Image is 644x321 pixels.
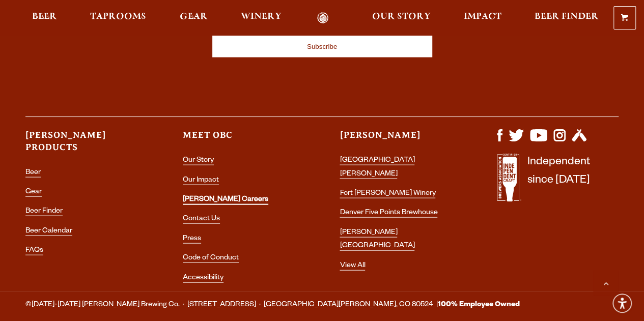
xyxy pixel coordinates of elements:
[593,270,619,296] a: Scroll to top
[25,208,63,216] a: Beer Finder
[241,13,282,21] span: Winery
[32,13,57,21] span: Beer
[25,12,64,24] a: Beer
[572,136,586,144] a: Visit us on Untappd
[497,136,502,144] a: Visit us on Facebook
[90,13,146,21] span: Taprooms
[183,196,268,205] a: [PERSON_NAME] Careers
[183,129,304,150] h3: Meet OBC
[372,13,431,21] span: Our Story
[212,35,432,57] input: Subscribe
[340,209,437,218] a: Denver Five Points Brewhouse
[25,129,147,162] h3: [PERSON_NAME] Products
[304,12,342,24] a: Odell Home
[183,157,214,165] a: Our Story
[183,274,223,283] a: Accessibility
[25,247,43,255] a: FAQs
[530,136,547,144] a: Visit us on YouTube
[173,12,214,24] a: Gear
[464,13,501,21] span: Impact
[234,12,288,24] a: Winery
[180,13,208,21] span: Gear
[183,177,219,185] a: Our Impact
[25,299,520,312] span: ©[DATE]-[DATE] [PERSON_NAME] Brewing Co. · [STREET_ADDRESS] · [GEOGRAPHIC_DATA][PERSON_NAME], CO ...
[553,136,566,144] a: Visit us on Instagram
[366,12,437,24] a: Our Story
[183,254,239,263] a: Code of Conduct
[25,227,72,236] a: Beer Calendar
[340,129,461,150] h3: [PERSON_NAME]
[509,136,524,144] a: Visit us on X (formerly Twitter)
[528,12,605,24] a: Beer Finder
[340,190,435,198] a: Fort [PERSON_NAME] Winery
[25,188,42,197] a: Gear
[527,154,590,207] p: Independent since [DATE]
[457,12,508,24] a: Impact
[25,169,41,178] a: Beer
[438,301,520,309] strong: 100% Employee Owned
[183,235,201,244] a: Press
[340,229,414,251] a: [PERSON_NAME] [GEOGRAPHIC_DATA]
[535,13,599,21] span: Beer Finder
[183,215,220,224] a: Contact Us
[83,12,153,24] a: Taprooms
[611,292,633,314] div: Accessibility Menu
[340,157,414,179] a: [GEOGRAPHIC_DATA][PERSON_NAME]
[340,262,365,271] a: View All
